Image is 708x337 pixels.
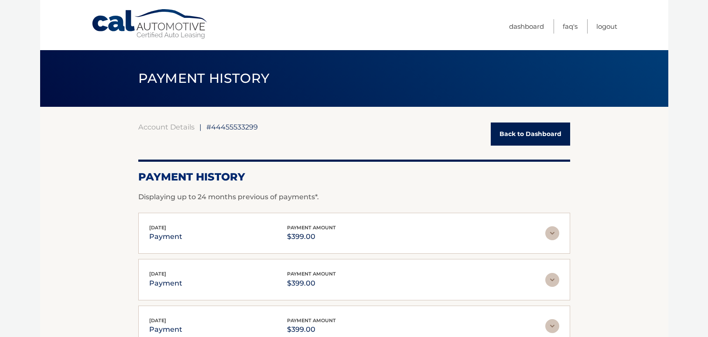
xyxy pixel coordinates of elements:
span: [DATE] [149,225,166,231]
span: [DATE] [149,317,166,323]
a: Dashboard [509,19,544,34]
p: payment [149,231,182,243]
p: $399.00 [287,231,336,243]
span: payment amount [287,317,336,323]
span: payment amount [287,271,336,277]
a: Account Details [138,123,195,131]
span: #44455533299 [206,123,258,131]
p: payment [149,323,182,336]
a: Cal Automotive [91,9,209,40]
h2: Payment History [138,170,570,184]
p: $399.00 [287,323,336,336]
a: FAQ's [563,19,578,34]
span: PAYMENT HISTORY [138,70,270,86]
p: $399.00 [287,277,336,289]
a: Logout [596,19,617,34]
span: | [199,123,202,131]
img: accordion-rest.svg [545,319,559,333]
img: accordion-rest.svg [545,226,559,240]
span: payment amount [287,225,336,231]
p: Displaying up to 24 months previous of payments*. [138,192,570,202]
img: accordion-rest.svg [545,273,559,287]
a: Back to Dashboard [491,123,570,146]
span: [DATE] [149,271,166,277]
p: payment [149,277,182,289]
